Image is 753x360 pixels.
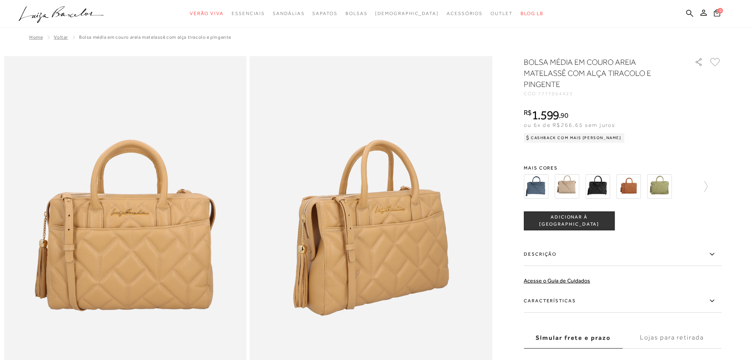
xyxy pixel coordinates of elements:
[555,174,579,199] img: BOLSA GRANDE BOLSO FRONTAL RETANGULAR NATA
[79,34,231,40] span: BOLSA MÉDIA EM COURO AREIA MATELASSÊ COM ALÇA TIRACOLO E PINGENTE
[524,122,615,128] span: ou 6x de R$266,65 sem juros
[711,9,723,19] button: 0
[524,277,590,284] a: Acesse o Guia de Cuidados
[524,214,614,228] span: ADICIONAR À [GEOGRAPHIC_DATA]
[647,174,672,199] img: BOLSA GRANDE EM COURO VERDE OLIVA COM TASSEL
[491,11,513,16] span: Outlet
[190,11,224,16] span: Verão Viva
[521,11,544,16] span: BLOG LB
[345,11,368,16] span: Bolsas
[524,91,682,96] div: CÓD:
[232,6,265,21] a: noSubCategoriesText
[538,91,573,96] span: 7777064423
[561,111,568,119] span: 90
[524,243,721,266] label: Descrição
[29,34,43,40] a: Home
[190,6,224,21] a: noSubCategoriesText
[447,11,483,16] span: Acessórios
[273,6,304,21] a: noSubCategoriesText
[623,327,721,349] label: Lojas para retirada
[616,174,641,199] img: BOLSA GRANDE COM COMPARTIMENTOS EM COURO CARAMELO
[524,290,721,313] label: Características
[232,11,265,16] span: Essenciais
[54,34,68,40] a: Voltar
[524,109,532,116] i: R$
[447,6,483,21] a: noSubCategoriesText
[312,6,337,21] a: noSubCategoriesText
[375,11,439,16] span: [DEMOGRAPHIC_DATA]
[524,166,721,170] span: Mais cores
[491,6,513,21] a: noSubCategoriesText
[273,11,304,16] span: Sandálias
[524,133,625,143] div: Cashback com Mais [PERSON_NAME]
[524,211,615,230] button: ADICIONAR À [GEOGRAPHIC_DATA]
[521,6,544,21] a: BLOG LB
[559,112,568,119] i: ,
[312,11,337,16] span: Sapatos
[375,6,439,21] a: noSubCategoriesText
[717,8,723,13] span: 0
[524,57,672,90] h1: BOLSA MÉDIA EM COURO AREIA MATELASSÊ COM ALÇA TIRACOLO E PINGENTE
[524,327,623,349] label: Simular frete e prazo
[585,174,610,199] img: BOLSA GRANDE BOLSO FRONTAL RETANGULAR PRETA
[524,174,548,199] img: Bolsa grande azul
[345,6,368,21] a: noSubCategoriesText
[532,108,559,122] span: 1.599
